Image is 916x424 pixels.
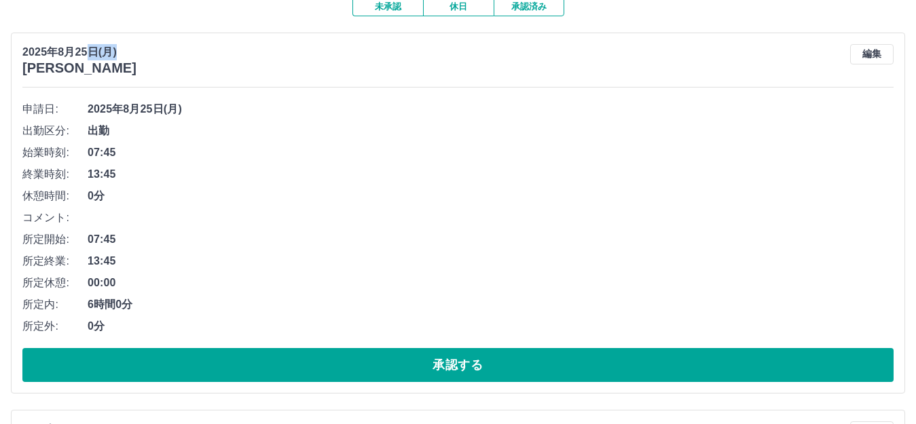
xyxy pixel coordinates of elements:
[22,318,88,334] span: 所定外:
[88,188,894,204] span: 0分
[22,144,88,161] span: 始業時刻:
[850,44,894,64] button: 編集
[22,210,88,226] span: コメント:
[88,166,894,182] span: 13:45
[22,231,88,248] span: 所定開始:
[88,253,894,269] span: 13:45
[22,188,88,204] span: 休憩時間:
[22,101,88,117] span: 申請日:
[22,348,894,382] button: 承認する
[22,123,88,139] span: 出勤区分:
[22,296,88,313] span: 所定内:
[22,253,88,269] span: 所定終業:
[22,60,136,76] h3: [PERSON_NAME]
[88,318,894,334] span: 0分
[88,144,894,161] span: 07:45
[88,123,894,139] span: 出勤
[22,166,88,182] span: 終業時刻:
[22,44,136,60] p: 2025年8月25日(月)
[88,275,894,291] span: 00:00
[22,275,88,291] span: 所定休憩:
[88,101,894,117] span: 2025年8月25日(月)
[88,231,894,248] span: 07:45
[88,296,894,313] span: 6時間0分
